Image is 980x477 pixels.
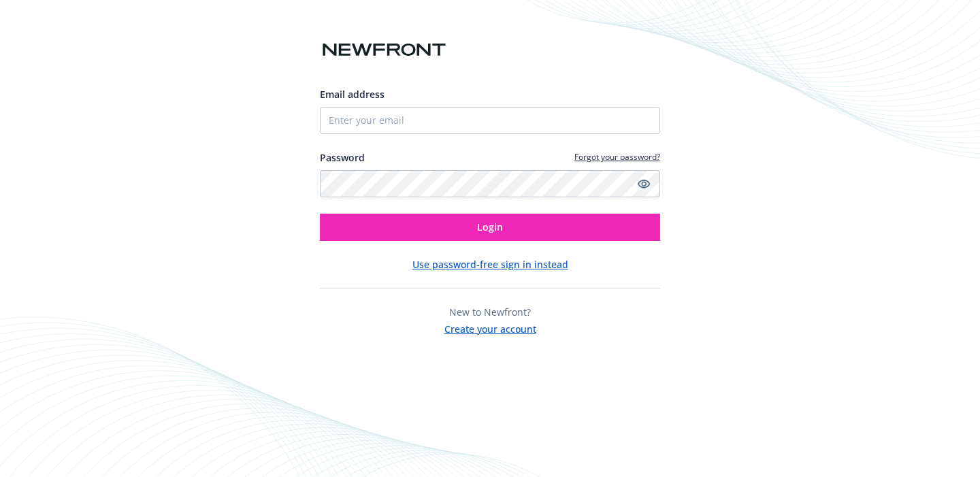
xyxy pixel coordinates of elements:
[574,151,660,163] a: Forgot your password?
[320,88,385,101] span: Email address
[320,214,660,241] button: Login
[320,150,365,165] label: Password
[449,306,531,318] span: New to Newfront?
[412,257,568,272] button: Use password-free sign in instead
[320,107,660,134] input: Enter your email
[320,170,660,197] input: Enter your password
[636,176,652,192] a: Show password
[444,319,536,336] button: Create your account
[320,38,448,62] img: Newfront logo
[477,220,503,233] span: Login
